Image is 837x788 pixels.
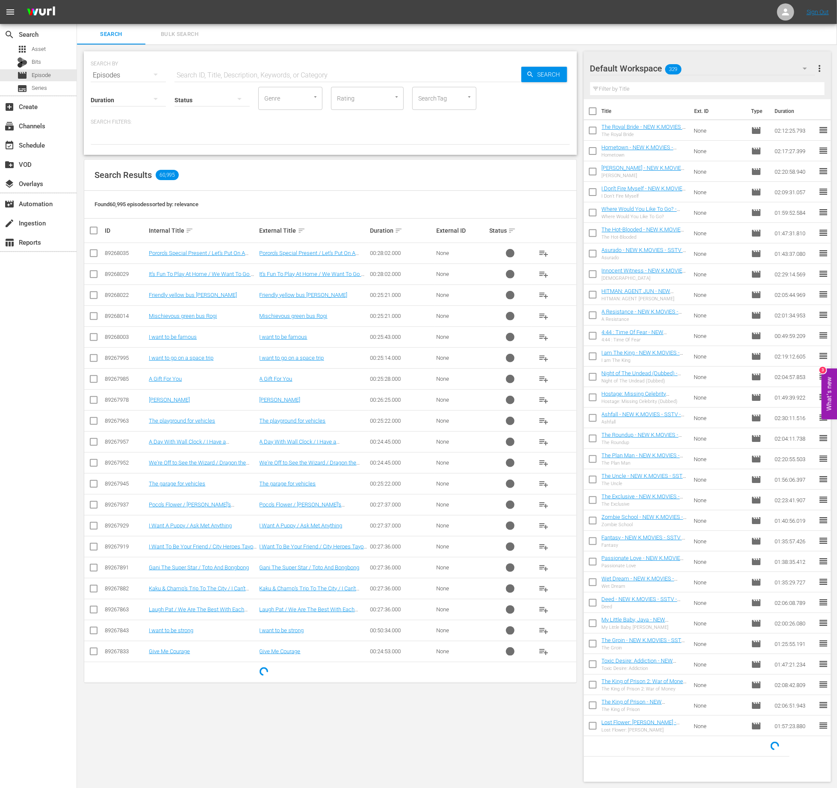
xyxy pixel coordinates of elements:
[602,370,681,383] a: Night of The Undead (Dubbed) - NEW K.MOVIES - SSTV - 202504
[4,237,15,248] span: Reports
[538,269,549,279] span: playlist_add
[533,411,554,431] button: playlist_add
[149,522,232,529] a: I Want A Puppy / Ask Met Anything
[149,648,190,655] a: Give Me Courage
[538,479,549,489] span: playlist_add
[771,346,818,367] td: 02:19:12.605
[690,120,748,141] td: None
[149,564,249,571] a: Gani The Super Star / Toto And Bongbong
[260,225,367,236] div: External Title
[602,460,687,466] div: The Plan Man
[751,187,761,197] span: Episode
[818,166,828,176] span: reorder
[771,223,818,243] td: 01:47:31.810
[602,419,687,425] div: Ashfall
[260,522,343,529] a: I Want A Puppy / Ask Met Anything
[508,227,516,234] span: sort
[818,187,828,197] span: reorder
[602,678,687,691] a: The King of Prison 2: War of Money - NEW K.MOVIES - SSTV- 202501
[370,418,434,424] div: 00:25:22.000
[602,206,680,219] a: Where Would You Like To Go? - NEW K.MOVIES - SSTV - 202506
[690,408,748,428] td: None
[602,226,684,239] a: The Hot-Blooded - NEW K.MOVIES - SSTV - 202506
[818,269,828,279] span: reorder
[751,290,761,300] span: Episode
[690,449,748,469] td: None
[260,459,360,472] a: We're Off to See the Wizard / Dragon the magician / Fluffy Clouds
[771,141,818,161] td: 02:17:27.399
[602,234,687,240] div: The Hot-Blooded
[818,495,828,505] span: reorder
[533,599,554,620] button: playlist_add
[690,243,748,264] td: None
[105,438,146,445] div: 89267957
[4,30,15,40] span: Search
[602,391,687,410] a: Hostage: Missing Celebrity (Dubbed) - NEW K.MOVIES - SSTV - 202504
[538,437,549,447] span: playlist_add
[751,515,761,526] span: Episode
[822,369,837,420] button: Open Feedback Widget
[538,584,549,594] span: playlist_add
[690,326,748,346] td: None
[818,474,828,484] span: reorder
[436,418,487,424] div: None
[370,250,434,256] div: 00:28:02.000
[149,250,248,263] a: Pororo’s Special Present / Let’s Put On A Play!
[260,397,301,403] a: [PERSON_NAME]
[105,292,146,298] div: 89268022
[260,250,359,263] a: Pororo’s Special Present / Let’s Put On A Play!
[533,285,554,305] button: playlist_add
[533,495,554,515] button: playlist_add
[751,310,761,320] span: Episode
[602,152,687,158] div: Hometown
[105,250,146,256] div: 89268035
[436,271,487,277] div: None
[690,182,748,202] td: None
[533,515,554,536] button: playlist_add
[149,543,257,556] a: I Want To Be Your Friend / City Heroes Tayo & Duri
[149,397,190,403] a: [PERSON_NAME]
[602,555,687,568] a: Passionate Love - NEW K.MOVIES - SSTV - 202503
[602,124,686,136] a: The Royal Bride - NEW K.MOVIES - SSTV - 202507
[690,367,748,387] td: None
[436,397,487,403] div: None
[771,264,818,284] td: 02:29:14.569
[818,330,828,341] span: reorder
[436,459,487,466] div: None
[814,58,825,79] button: more_vert
[818,453,828,464] span: reorder
[818,371,828,382] span: reorder
[370,355,434,361] div: 00:25:14.000
[149,313,217,319] a: Mischievous green bus Rogi
[370,225,434,236] div: Duration
[751,413,761,423] span: Episode
[5,7,15,17] span: menu
[533,327,554,347] button: playlist_add
[533,453,554,473] button: playlist_add
[771,387,818,408] td: 01:49:39.922
[538,248,549,258] span: playlist_add
[771,182,818,202] td: 02:09:31.057
[690,223,748,243] td: None
[602,616,669,629] a: My Little Baby, Jaya - NEW K.MOVIES - SSTV - 202502
[751,125,761,136] span: Episode
[82,30,140,39] span: Search
[149,438,244,458] a: A Day With Wall Clock / I Have a Stomachache / Tick Tock Tick Tock My Clock
[690,305,748,326] td: None
[538,604,549,615] span: playlist_add
[771,449,818,469] td: 02:20:55.503
[751,207,761,218] span: Episode
[260,438,355,458] a: A Day With Wall Clock / I Have a Stomachache / Tick Tock Tick Tock My Clock
[818,412,828,423] span: reorder
[751,331,761,341] span: Episode
[538,542,549,552] span: playlist_add
[260,313,328,319] a: Mischievous green bus Rogi
[818,207,828,217] span: reorder
[21,2,62,22] img: ans4CAIJ8jUAAAAAAAAAAAAAAAAAAAAAAAAgQb4GAAAAAAAAAAAAAAAAAAAAAAAAJMjXAAAAAAAAAAAAAAAAAAAAAAAAgAT5G...
[149,459,249,472] a: We're Off to See the Wizard / Dragon the magician / Fluffy Clouds
[602,350,683,362] a: I am The King - NEW K.MOVIES - SSTV - 202504
[819,367,826,374] div: 3
[602,534,686,547] a: Fantasy - NEW K.MOVIES - SSTV - 202503
[105,418,146,424] div: 89267963
[105,459,146,466] div: 89267952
